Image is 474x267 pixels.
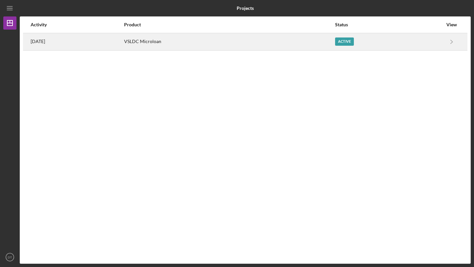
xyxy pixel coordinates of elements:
[124,22,334,27] div: Product
[335,37,354,46] div: Active
[3,251,16,264] button: DT
[124,34,334,50] div: VSLDC Microloan
[335,22,443,27] div: Status
[31,22,123,27] div: Activity
[237,6,254,11] b: Projects
[8,255,12,259] text: DT
[31,39,45,44] time: 2025-08-07 19:41
[443,22,460,27] div: View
